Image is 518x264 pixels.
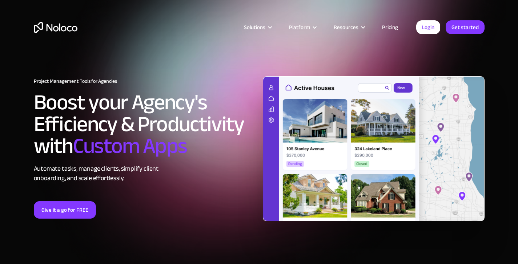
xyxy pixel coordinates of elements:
a: Pricing [373,23,407,32]
div: Solutions [235,23,280,32]
h1: Project Management Tools for Agencies [34,78,256,84]
a: Login [416,20,440,34]
span: Custom Apps [73,126,187,166]
div: Automate tasks, manage clients, simplify client onboarding, and scale effortlessly. [34,164,256,183]
div: Resources [334,23,358,32]
a: Get started [446,20,485,34]
a: home [34,22,77,33]
div: Platform [280,23,325,32]
div: Platform [289,23,310,32]
div: Resources [325,23,373,32]
a: Give it a go for FREE [34,201,96,219]
h2: Boost your Agency's Efficiency & Productivity with [34,92,256,157]
div: Solutions [244,23,265,32]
